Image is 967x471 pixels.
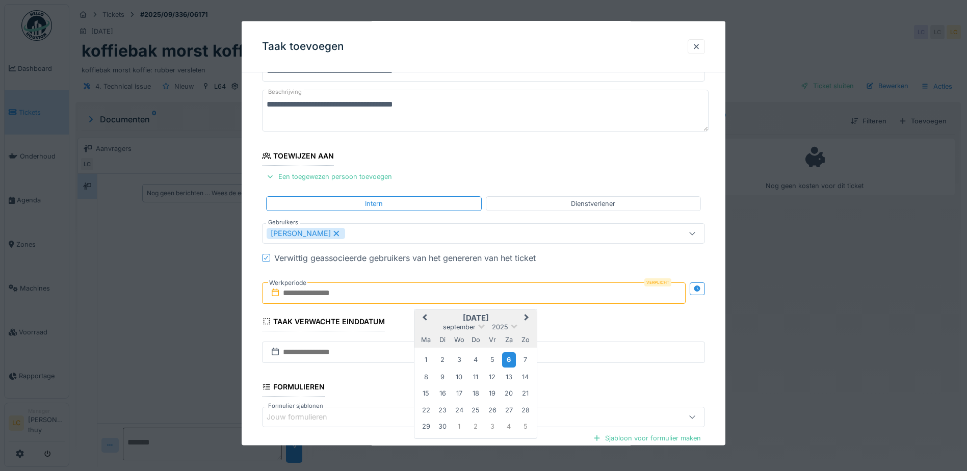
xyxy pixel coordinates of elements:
div: Choose dinsdag 2 september 2025 [436,353,450,367]
div: Choose woensdag 3 september 2025 [452,353,466,367]
div: Choose vrijdag 3 oktober 2025 [485,420,499,433]
label: Werkperiode [268,277,307,288]
div: Choose maandag 8 september 2025 [419,370,433,383]
div: Choose donderdag 2 oktober 2025 [469,420,483,433]
div: Choose vrijdag 12 september 2025 [485,370,499,383]
div: Choose zaterdag 27 september 2025 [502,403,516,416]
div: Een toegewezen persoon toevoegen [262,170,396,184]
div: Jouw formulieren [267,411,342,423]
div: Choose donderdag 4 september 2025 [469,353,483,367]
h3: Taak toevoegen [262,40,344,53]
div: Taak verwachte einddatum [262,313,385,331]
div: Sjabloon voor formulier maken [589,431,705,445]
span: september [443,323,476,330]
div: Choose donderdag 18 september 2025 [469,386,483,400]
div: Choose vrijdag 19 september 2025 [485,386,499,400]
div: woensdag [452,332,466,346]
div: Choose dinsdag 9 september 2025 [436,370,450,383]
div: vrijdag [485,332,499,346]
div: Verplicht [644,278,671,286]
div: Choose vrijdag 5 september 2025 [485,353,499,367]
div: Choose dinsdag 30 september 2025 [436,420,450,433]
div: Formulieren [262,379,325,396]
div: Month september, 2025 [418,351,534,434]
div: Choose zondag 7 september 2025 [518,353,532,367]
div: Choose zondag 28 september 2025 [518,403,532,416]
div: Choose zondag 5 oktober 2025 [518,420,532,433]
div: Choose woensdag 10 september 2025 [452,370,466,383]
div: Toewijzen aan [262,148,334,166]
div: Choose donderdag 25 september 2025 [469,403,483,416]
div: Choose donderdag 11 september 2025 [469,370,483,383]
div: maandag [419,332,433,346]
div: Choose zaterdag 4 oktober 2025 [502,420,516,433]
div: [PERSON_NAME] [267,227,345,239]
div: Choose woensdag 1 oktober 2025 [452,420,466,433]
div: Intern [365,198,383,208]
div: Choose zaterdag 20 september 2025 [502,386,516,400]
div: Choose dinsdag 16 september 2025 [436,386,450,400]
div: Choose zondag 21 september 2025 [518,386,532,400]
label: Formulier sjablonen [266,402,325,410]
div: zondag [518,332,532,346]
label: Beschrijving [266,86,304,98]
div: zaterdag [502,332,516,346]
div: Choose maandag 1 september 2025 [419,353,433,367]
div: Choose maandag 29 september 2025 [419,420,433,433]
h2: [DATE] [414,313,537,322]
div: Choose zaterdag 13 september 2025 [502,370,516,383]
div: Choose maandag 15 september 2025 [419,386,433,400]
div: Choose dinsdag 23 september 2025 [436,403,450,416]
div: Verwittig geassocieerde gebruikers van het genereren van het ticket [274,251,536,264]
div: Choose zondag 14 september 2025 [518,370,532,383]
div: dinsdag [436,332,450,346]
div: Choose woensdag 24 september 2025 [452,403,466,416]
div: Choose vrijdag 26 september 2025 [485,403,499,416]
span: 2025 [492,323,508,330]
div: donderdag [469,332,483,346]
button: Previous Month [415,310,432,326]
div: Choose woensdag 17 september 2025 [452,386,466,400]
div: Dienstverlener [571,198,615,208]
label: Gebruikers [266,218,300,226]
button: Next Month [519,310,536,326]
div: Choose maandag 22 september 2025 [419,403,433,416]
div: Choose zaterdag 6 september 2025 [502,352,516,367]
